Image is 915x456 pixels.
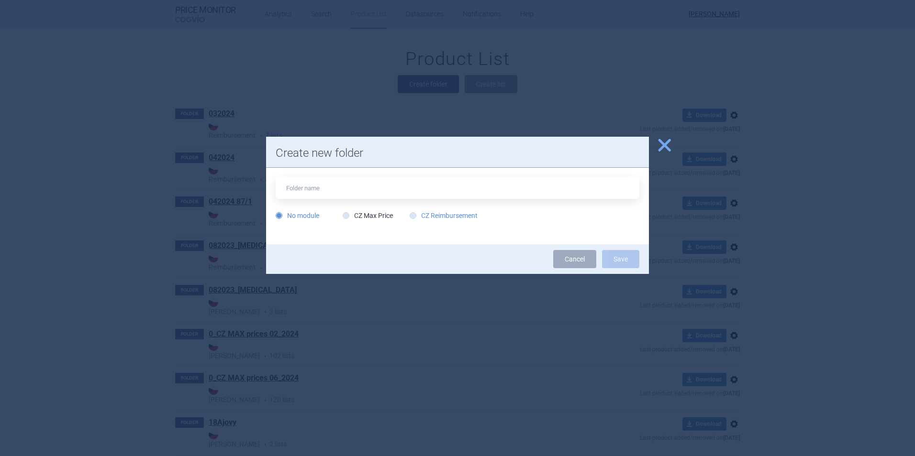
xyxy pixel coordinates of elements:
[276,177,639,199] input: Folder name
[276,146,639,160] h1: Create new folder
[410,211,478,220] label: CZ Reimbursement
[276,211,319,220] label: No module
[343,211,393,220] label: CZ Max Price
[553,250,596,268] a: Cancel
[602,250,639,268] button: Save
